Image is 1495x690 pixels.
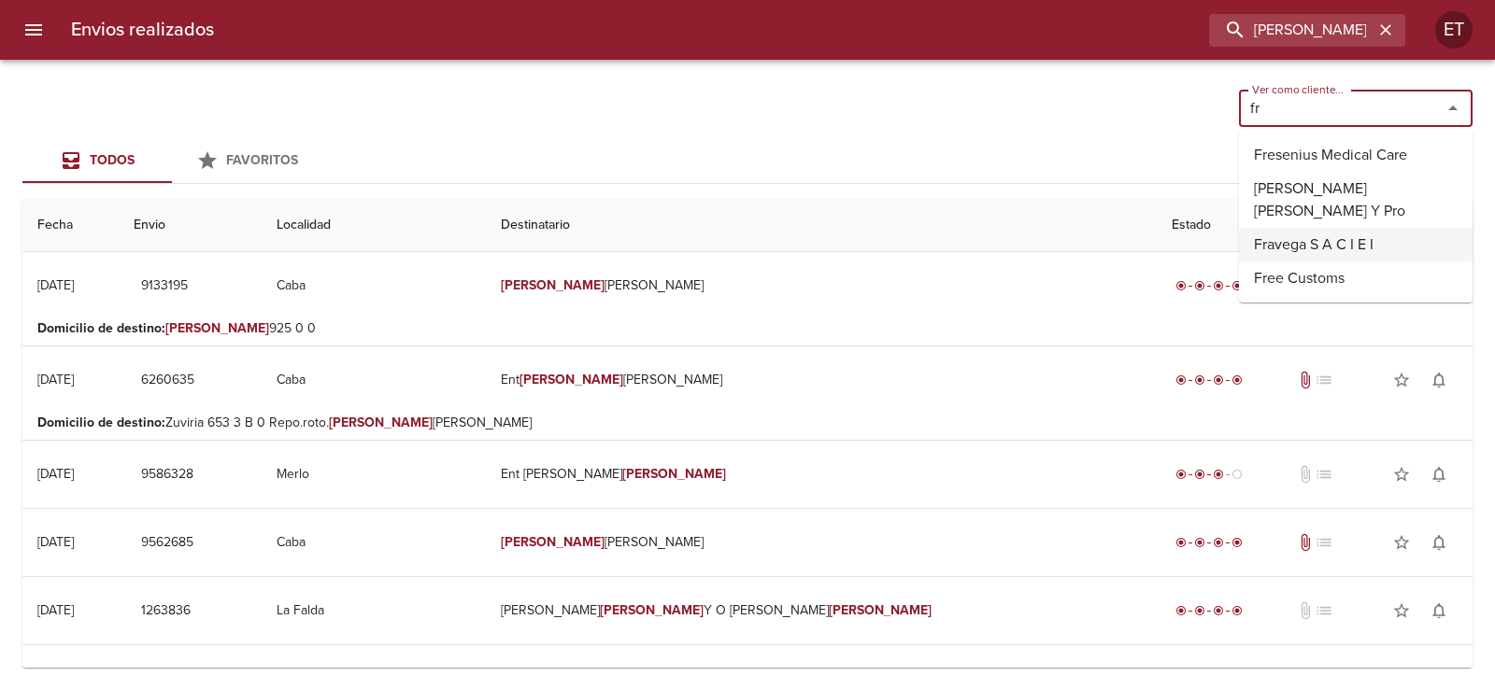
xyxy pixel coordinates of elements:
[1232,374,1243,386] span: radio_button_checked
[1175,280,1187,291] span: radio_button_checked
[1383,592,1420,629] button: Agregar a favoritos
[1296,533,1315,552] span: Tiene documentos adjuntos
[1175,374,1187,386] span: radio_button_checked
[1213,537,1224,548] span: radio_button_checked
[134,458,201,492] button: 9586328
[1157,199,1473,252] th: Estado
[134,363,202,398] button: 6260635
[1239,261,1473,295] li: Free Customs
[486,252,1157,319] td: [PERSON_NAME]
[829,602,933,618] em: [PERSON_NAME]
[1383,361,1420,399] button: Agregar a favoritos
[22,199,119,252] th: Fecha
[1194,469,1205,480] span: radio_button_checked
[1430,533,1448,552] span: notifications_none
[37,534,74,550] div: [DATE]
[134,526,201,560] button: 9562685
[329,415,433,430] em: [PERSON_NAME]
[37,415,165,430] b: Domicilio de destino :
[1430,465,1448,484] span: notifications_none
[1209,14,1374,47] input: buscar
[486,577,1157,644] td: [PERSON_NAME] Y O [PERSON_NAME]
[141,599,191,623] span: 1263836
[1172,276,1246,295] div: Entregado
[1440,95,1466,121] button: Close
[1315,371,1333,389] span: No tiene pedido asociado
[141,531,193,555] span: 9562685
[1175,469,1187,480] span: radio_button_checked
[1430,371,1448,389] span: notifications_none
[1232,280,1243,291] span: radio_button_checked
[226,152,298,168] span: Favoritos
[165,320,269,336] em: [PERSON_NAME]
[1435,11,1473,49] div: Abrir información de usuario
[501,277,605,293] em: [PERSON_NAME]
[520,372,623,387] em: [PERSON_NAME]
[1172,601,1246,620] div: Entregado
[1315,601,1333,620] span: No tiene pedido asociado
[1172,371,1246,389] div: Entregado
[1194,605,1205,616] span: radio_button_checked
[262,577,486,644] td: La Falda
[486,441,1157,508] td: Ent [PERSON_NAME]
[1194,537,1205,548] span: radio_button_checked
[1420,524,1458,561] button: Activar notificaciones
[1392,601,1411,620] span: star_border
[1175,537,1187,548] span: radio_button_checked
[37,277,74,293] div: [DATE]
[71,15,214,45] h6: Envios realizados
[37,320,165,336] b: Domicilio de destino :
[1194,374,1205,386] span: radio_button_checked
[262,346,486,414] td: Caba
[1172,533,1246,552] div: Entregado
[1175,605,1187,616] span: radio_button_checked
[37,466,74,482] div: [DATE]
[37,372,74,387] div: [DATE]
[1232,469,1243,480] span: radio_button_unchecked
[1239,228,1473,261] li: Fravega S A C I E I
[600,602,704,618] em: [PERSON_NAME]
[262,252,486,319] td: Caba
[501,534,605,550] em: [PERSON_NAME]
[1383,524,1420,561] button: Agregar a favoritos
[37,602,74,618] div: [DATE]
[1213,280,1224,291] span: radio_button_checked
[1420,361,1458,399] button: Activar notificaciones
[1296,465,1315,484] span: No tiene documentos adjuntos
[37,414,1458,432] p: Zuviria 653 3 B 0 Repo.roto. [PERSON_NAME]
[1435,11,1473,49] div: ET
[486,509,1157,576] td: [PERSON_NAME]
[1315,533,1333,552] span: No tiene pedido asociado
[1296,601,1315,620] span: No tiene documentos adjuntos
[37,319,1458,338] p: 925 0 0
[1213,469,1224,480] span: radio_button_checked
[1420,592,1458,629] button: Activar notificaciones
[134,594,198,628] button: 1263836
[141,275,188,298] span: 9133195
[1420,456,1458,493] button: Activar notificaciones
[1213,374,1224,386] span: radio_button_checked
[1232,537,1243,548] span: radio_button_checked
[1232,605,1243,616] span: radio_button_checked
[1213,605,1224,616] span: radio_button_checked
[1392,371,1411,389] span: star_border
[262,509,486,576] td: Caba
[90,152,135,168] span: Todos
[1172,465,1246,484] div: En viaje
[141,463,193,486] span: 9586328
[119,199,262,252] th: Envio
[134,269,195,303] button: 9133195
[1194,280,1205,291] span: radio_button_checked
[486,346,1157,414] td: Ent [PERSON_NAME]
[1296,371,1315,389] span: Tiene documentos adjuntos
[262,199,486,252] th: Localidad
[11,7,56,52] button: menu
[486,199,1157,252] th: Destinatario
[1239,138,1473,172] li: Fresenius Medical Care
[1383,456,1420,493] button: Agregar a favoritos
[141,369,194,392] span: 6260635
[622,466,726,482] em: [PERSON_NAME]
[1430,601,1448,620] span: notifications_none
[1392,533,1411,552] span: star_border
[1315,465,1333,484] span: No tiene pedido asociado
